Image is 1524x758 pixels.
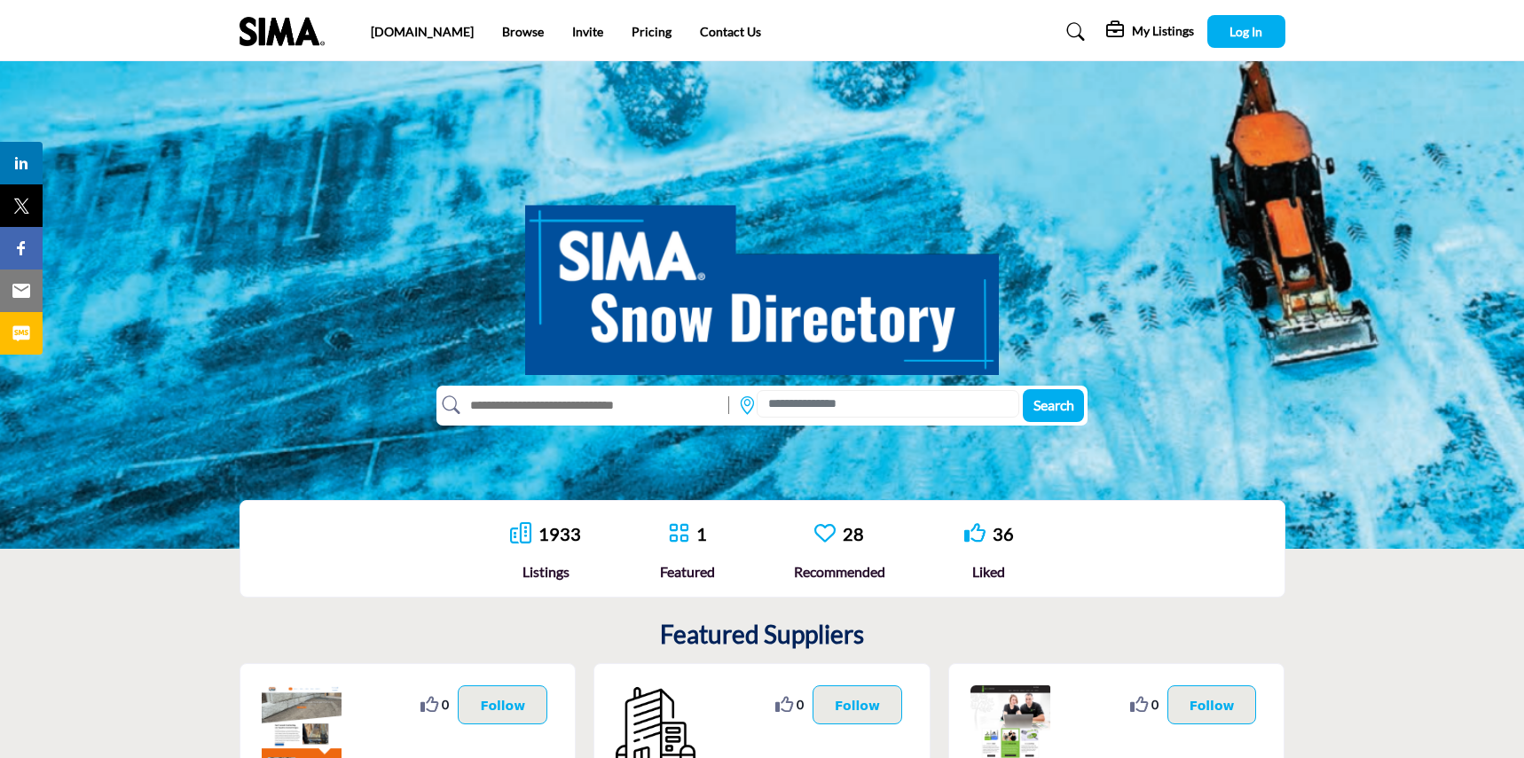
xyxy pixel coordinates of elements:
[794,561,885,582] div: Recommended
[696,523,707,544] a: 1
[458,685,547,724] button: Follow
[660,561,715,582] div: Featured
[538,523,581,544] a: 1933
[1132,23,1194,39] h5: My Listings
[668,522,689,546] a: Go to Featured
[700,24,761,39] a: Contact Us
[502,24,544,39] a: Browse
[1207,15,1285,48] button: Log In
[835,695,880,715] p: Follow
[1190,695,1235,715] p: Follow
[480,695,525,715] p: Follow
[371,24,474,39] a: [DOMAIN_NAME]
[442,695,449,714] span: 0
[724,392,734,418] img: Rectangle%203585.svg
[993,523,1014,544] a: 36
[814,522,836,546] a: Go to Recommended
[964,522,986,543] i: Go to Liked
[660,620,864,650] h2: Featured Suppliers
[1229,24,1262,39] span: Log In
[797,695,804,714] span: 0
[964,561,1014,582] div: Liked
[1033,396,1074,413] span: Search
[510,561,581,582] div: Listings
[1167,685,1257,724] button: Follow
[1151,695,1159,714] span: 0
[632,24,672,39] a: Pricing
[240,17,334,46] img: Site Logo
[1023,389,1084,422] button: Search
[1049,18,1096,46] a: Search
[525,185,999,375] img: SIMA Snow Directory
[1106,21,1194,43] div: My Listings
[572,24,603,39] a: Invite
[813,685,902,724] button: Follow
[843,523,864,544] a: 28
